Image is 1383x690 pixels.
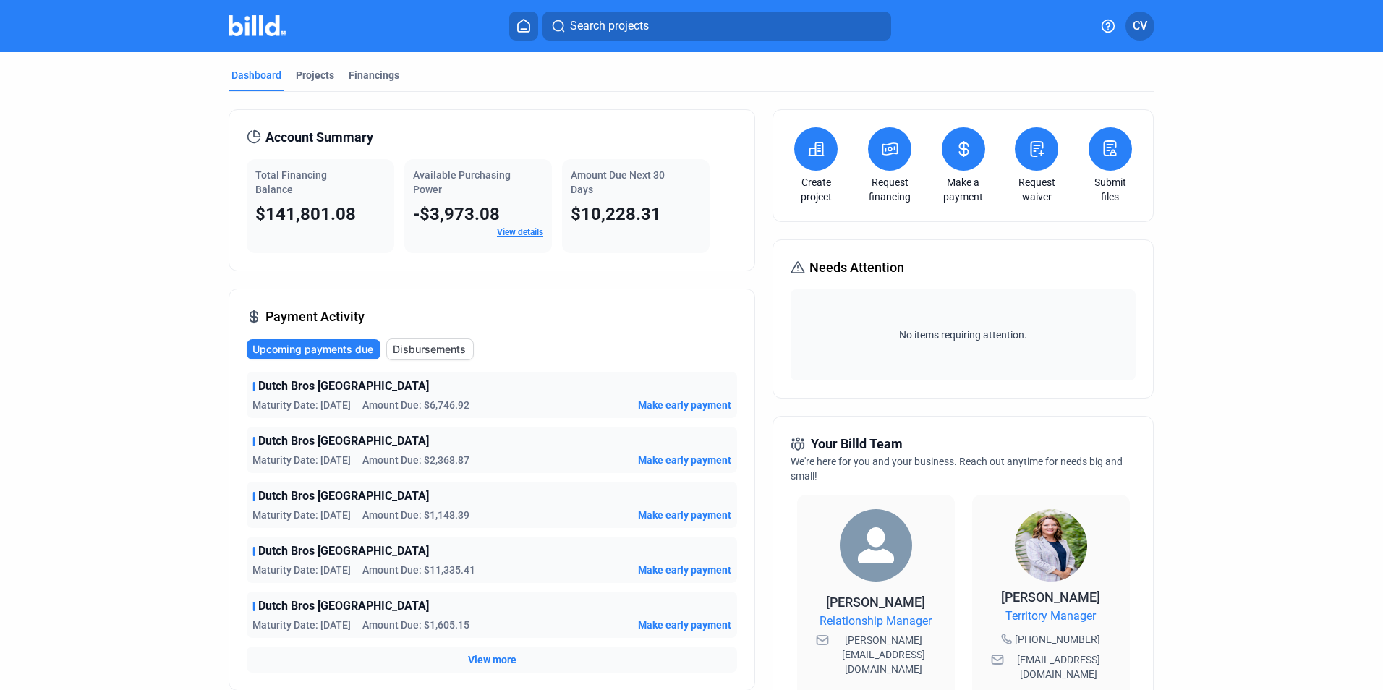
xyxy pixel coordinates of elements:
[497,227,543,237] a: View details
[1005,608,1096,625] span: Territory Manager
[1011,175,1062,204] a: Request waiver
[840,509,912,582] img: Relationship Manager
[796,328,1129,342] span: No items requiring attention.
[252,453,351,467] span: Maturity Date: [DATE]
[255,169,327,195] span: Total Financing Balance
[1001,589,1100,605] span: [PERSON_NAME]
[362,398,469,412] span: Amount Due: $6,746.92
[1007,652,1111,681] span: [EMAIL_ADDRESS][DOMAIN_NAME]
[258,378,429,395] span: Dutch Bros [GEOGRAPHIC_DATA]
[1015,509,1087,582] img: Territory Manager
[252,618,351,632] span: Maturity Date: [DATE]
[638,618,731,632] button: Make early payment
[413,204,500,224] span: -$3,973.08
[252,342,373,357] span: Upcoming payments due
[791,456,1123,482] span: We're here for you and your business. Reach out anytime for needs big and small!
[1125,12,1154,41] button: CV
[362,508,469,522] span: Amount Due: $1,148.39
[864,175,915,204] a: Request financing
[811,434,903,454] span: Your Billd Team
[229,15,286,36] img: Billd Company Logo
[258,597,429,615] span: Dutch Bros [GEOGRAPHIC_DATA]
[571,204,661,224] span: $10,228.31
[258,487,429,505] span: Dutch Bros [GEOGRAPHIC_DATA]
[265,127,373,148] span: Account Summary
[638,508,731,522] button: Make early payment
[252,508,351,522] span: Maturity Date: [DATE]
[413,169,511,195] span: Available Purchasing Power
[258,542,429,560] span: Dutch Bros [GEOGRAPHIC_DATA]
[255,204,356,224] span: $141,801.08
[231,68,281,82] div: Dashboard
[938,175,989,204] a: Make a payment
[252,398,351,412] span: Maturity Date: [DATE]
[542,12,891,41] button: Search projects
[820,613,932,630] span: Relationship Manager
[638,563,731,577] button: Make early payment
[638,453,731,467] button: Make early payment
[1085,175,1136,204] a: Submit files
[393,342,466,357] span: Disbursements
[832,633,936,676] span: [PERSON_NAME][EMAIL_ADDRESS][DOMAIN_NAME]
[258,433,429,450] span: Dutch Bros [GEOGRAPHIC_DATA]
[362,618,469,632] span: Amount Due: $1,605.15
[362,453,469,467] span: Amount Due: $2,368.87
[791,175,841,204] a: Create project
[252,563,351,577] span: Maturity Date: [DATE]
[247,339,380,359] button: Upcoming payments due
[1133,17,1147,35] span: CV
[1015,632,1100,647] span: [PHONE_NUMBER]
[296,68,334,82] div: Projects
[349,68,399,82] div: Financings
[468,652,516,667] button: View more
[638,398,731,412] button: Make early payment
[809,257,904,278] span: Needs Attention
[826,595,925,610] span: [PERSON_NAME]
[570,17,649,35] span: Search projects
[571,169,665,195] span: Amount Due Next 30 Days
[265,307,365,327] span: Payment Activity
[386,338,474,360] button: Disbursements
[362,563,475,577] span: Amount Due: $11,335.41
